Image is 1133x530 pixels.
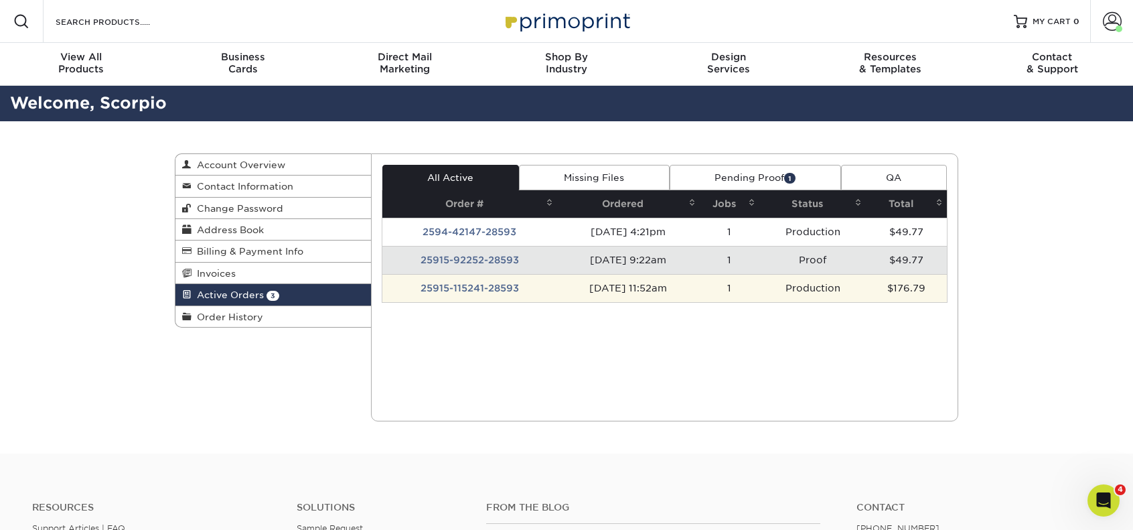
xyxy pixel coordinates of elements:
div: Marketing [323,51,485,75]
span: Billing & Payment Info [192,246,303,257]
a: Address Book [175,219,371,241]
a: Change Password [175,198,371,219]
span: Contact Information [192,181,293,192]
span: Account Overview [192,159,285,170]
a: Resources& Templates [810,43,972,86]
span: MY CART [1033,16,1071,27]
span: 1 [784,173,796,183]
span: Direct Mail [323,51,485,63]
a: Contact Information [175,176,371,197]
input: SEARCH PRODUCTS..... [54,13,185,29]
td: Production [759,274,866,302]
a: Pending Proof1 [670,165,841,190]
span: 3 [267,291,279,301]
a: Contact& Support [971,43,1133,86]
h4: From the Blog [486,502,820,513]
span: Order History [192,312,263,322]
th: Ordered [557,190,700,218]
span: Resources [810,51,972,63]
td: Production [759,218,866,246]
a: Missing Files [519,165,670,190]
a: Active Orders 3 [175,284,371,306]
div: & Support [971,51,1133,75]
img: Primoprint [500,7,633,36]
a: DesignServices [648,43,810,86]
span: Change Password [192,203,283,214]
td: $176.79 [866,274,947,302]
span: Address Book [192,224,264,235]
span: Shop By [485,51,648,63]
a: Order History [175,306,371,327]
a: Billing & Payment Info [175,241,371,262]
td: [DATE] 4:21pm [557,218,700,246]
div: & Templates [810,51,972,75]
a: QA [841,165,947,190]
a: Account Overview [175,154,371,176]
td: Proof [759,246,866,274]
th: Total [866,190,947,218]
td: 1 [700,218,759,246]
h4: Solutions [297,502,465,513]
h4: Resources [32,502,277,513]
td: 25915-115241-28593 [382,274,557,302]
iframe: Intercom live chat [1087,484,1120,517]
th: Order # [382,190,557,218]
td: $49.77 [866,218,947,246]
a: Invoices [175,263,371,284]
a: BusinessCards [162,43,324,86]
th: Status [759,190,866,218]
td: 2594-42147-28593 [382,218,557,246]
td: $49.77 [866,246,947,274]
span: Business [162,51,324,63]
th: Jobs [700,190,759,218]
span: Contact [971,51,1133,63]
div: Cards [162,51,324,75]
td: [DATE] 9:22am [557,246,700,274]
span: 0 [1073,17,1079,26]
a: Direct MailMarketing [323,43,485,86]
td: [DATE] 11:52am [557,274,700,302]
a: Contact [856,502,1101,513]
td: 1 [700,246,759,274]
div: Services [648,51,810,75]
span: 4 [1115,484,1126,495]
div: Industry [485,51,648,75]
span: Active Orders [192,289,264,300]
span: Invoices [192,268,236,279]
td: 25915-92252-28593 [382,246,557,274]
a: Shop ByIndustry [485,43,648,86]
a: All Active [382,165,519,190]
td: 1 [700,274,759,302]
span: Design [648,51,810,63]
